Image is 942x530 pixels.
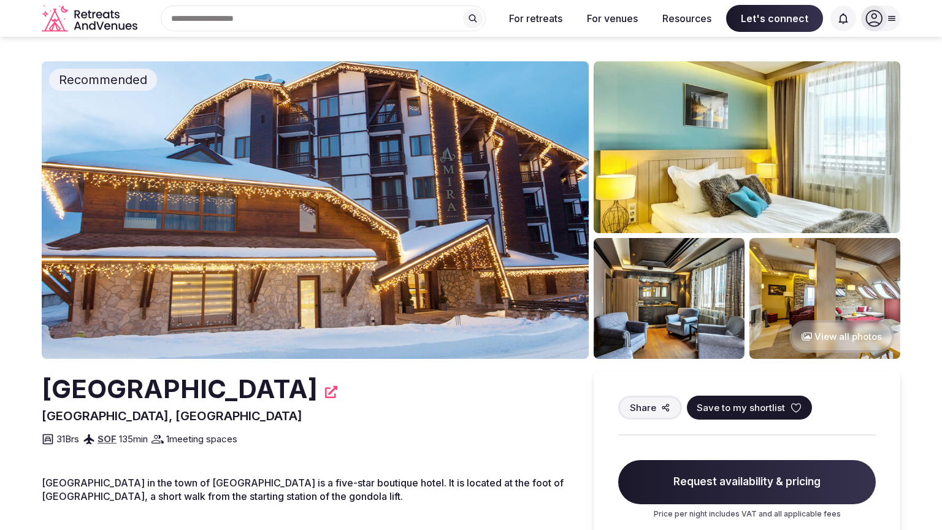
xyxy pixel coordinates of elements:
[630,401,656,414] span: Share
[54,71,152,88] span: Recommended
[594,61,900,233] img: Venue gallery photo
[726,5,823,32] span: Let's connect
[499,5,572,32] button: For retreats
[618,460,876,504] span: Request availability & pricing
[49,69,157,91] div: Recommended
[42,371,318,407] h2: [GEOGRAPHIC_DATA]
[789,320,894,353] button: View all photos
[594,238,745,359] img: Venue gallery photo
[42,5,140,33] svg: Retreats and Venues company logo
[749,238,900,359] img: Venue gallery photo
[42,61,589,359] img: Venue cover photo
[687,396,812,420] button: Save to my shortlist
[42,5,140,33] a: Visit the homepage
[42,409,302,423] span: [GEOGRAPHIC_DATA], [GEOGRAPHIC_DATA]
[119,432,148,445] span: 135 min
[56,432,79,445] span: 31 Brs
[697,401,785,414] span: Save to my shortlist
[42,477,564,502] span: [GEOGRAPHIC_DATA] in the town of [GEOGRAPHIC_DATA] is a five-star boutique hotel. It is located a...
[98,433,117,445] a: SOF
[577,5,648,32] button: For venues
[618,396,682,420] button: Share
[618,509,876,520] p: Price per night includes VAT and all applicable fees
[166,432,237,445] span: 1 meeting spaces
[653,5,721,32] button: Resources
